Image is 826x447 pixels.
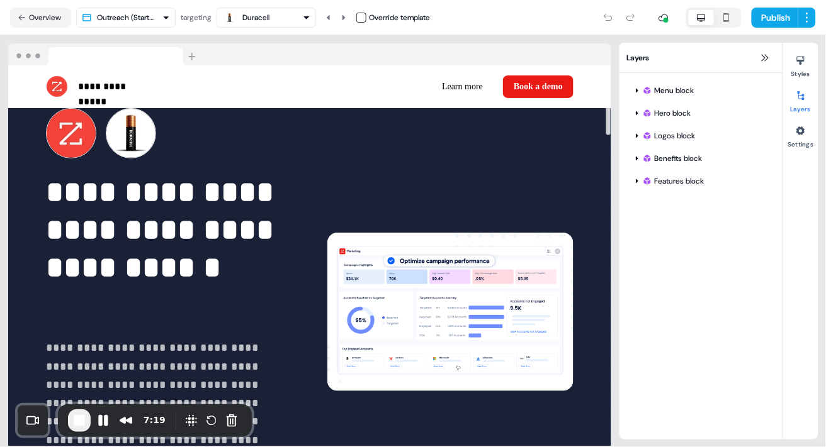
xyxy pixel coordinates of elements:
[627,171,775,191] div: Features block
[642,84,770,97] div: Menu block
[752,8,798,28] button: Publish
[642,152,770,165] div: Benefits block
[369,11,430,24] div: Override template
[642,130,770,142] div: Logos block
[783,121,818,148] button: Settings
[315,75,574,98] div: Learn moreBook a demo
[627,148,775,168] div: Benefits block
[8,43,201,66] img: Browser topbar
[627,103,775,123] div: Hero block
[627,80,775,101] div: Menu block
[181,11,212,24] div: targeting
[783,86,818,113] button: Layers
[242,11,269,24] div: Duracell
[503,75,574,98] button: Book a demo
[97,11,157,24] div: Outreach (Starter)
[619,43,783,73] div: Layers
[642,107,770,119] div: Hero block
[432,75,493,98] button: Learn more
[217,8,316,28] button: Duracell
[10,8,71,28] button: Overview
[327,233,574,391] img: Image
[627,126,775,146] div: Logos block
[642,175,770,187] div: Features block
[783,50,818,78] button: Styles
